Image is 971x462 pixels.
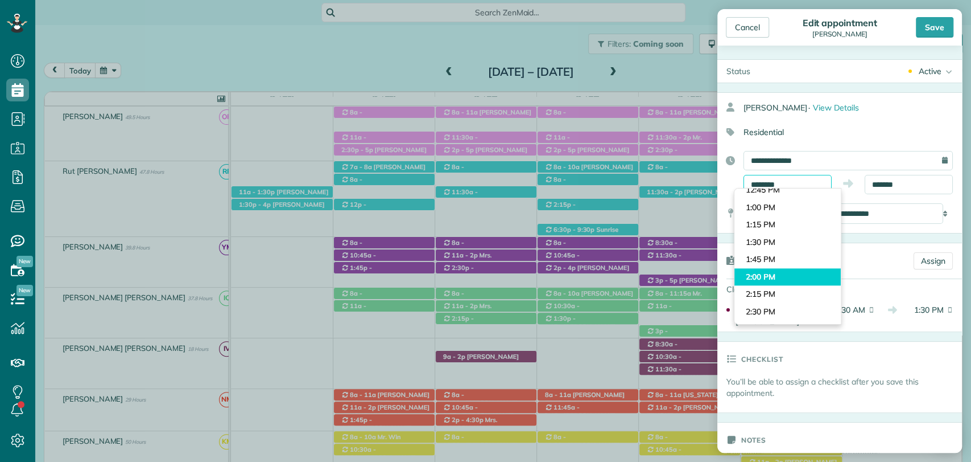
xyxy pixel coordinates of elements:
div: [PERSON_NAME] [799,30,880,38]
span: New [16,285,33,296]
span: New [16,256,33,267]
li: 1:30 PM [734,234,841,251]
li: 1:00 PM [734,199,841,216]
li: 2:15 PM [734,285,841,303]
li: 2:30 PM [734,303,841,321]
li: 1:15 PM [734,216,841,234]
h3: Notes [741,423,766,457]
a: Assign [914,252,953,269]
span: 1:30 PM [905,304,944,327]
div: Status [717,60,759,83]
li: 12:45 PM [734,181,841,199]
h3: Checklist [741,342,783,376]
p: You’ll be able to assign a checklist after you save this appointment. [726,376,962,399]
span: View Details [813,103,859,113]
div: Residential [717,122,953,142]
li: 2:00 PM [734,268,841,286]
div: Cleaners [717,279,797,300]
div: [PERSON_NAME] [743,97,962,118]
li: 1:45 PM [734,251,841,268]
div: Save [916,17,953,38]
li: 2:45 PM [734,320,841,338]
span: · [808,103,810,113]
div: Cancel [726,17,769,38]
div: Edit appointment [799,17,880,28]
div: Active [919,66,941,77]
span: 10:30 AM [827,304,865,327]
